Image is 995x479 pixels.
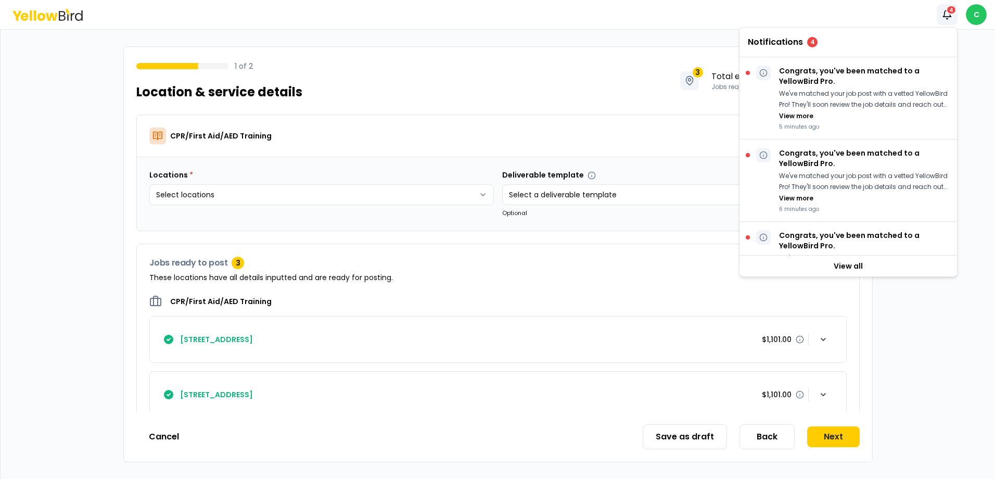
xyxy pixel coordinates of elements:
div: Congrats, you've been matched to a YellowBird Pro.We've matched your job post with a vetted Yello... [739,222,957,304]
p: Congrats, you've been matched to a YellowBird Pro. [779,230,949,251]
h4: [STREET_ADDRESS] [180,389,253,400]
div: Congrats, you've been matched to a YellowBird Pro.We've matched your job post with a vetted Yello... [739,57,957,140]
h2: CPR/First Aid/AED Training [170,296,272,307]
button: Save as draft [643,424,727,449]
p: We've matched your job post with a vetted YellowBird Pro! They'll soon review the job details and... [779,253,949,274]
button: 4 [937,4,958,25]
a: View all [739,256,957,276]
p: CPR/First Aid/AED Training [170,131,272,141]
div: CPR/First Aid/AED Training [137,157,859,231]
h1: Location & service details [136,84,302,100]
button: [STREET_ADDRESS]$1,101.00 [150,317,846,362]
p: 5 minutes ago [779,123,949,131]
p: 1 of 2 [235,61,253,71]
p: Congrats, you've been matched to a YellowBird Pro. [779,148,949,169]
button: Select a deliverable template [502,184,847,205]
p: $1,101.00 [762,334,792,345]
small: Optional [502,209,527,217]
h4: [STREET_ADDRESS] [180,334,253,345]
button: [STREET_ADDRESS]$1,101.00 [150,372,846,418]
span: Select a deliverable template [509,190,617,200]
p: Congrats, you've been matched to a YellowBird Pro. [779,66,949,86]
div: 4 [946,5,956,15]
span: Jobs ready to post [711,83,771,91]
button: Back [739,424,795,449]
button: Select locations [149,184,494,205]
button: Next [807,426,860,447]
label: Locations [149,170,193,180]
button: CPR/First Aid/AED Training [137,115,859,157]
button: View more [779,194,813,203]
div: Congrats, you've been matched to a YellowBird Pro.We've matched your job post with a vetted Yello... [739,140,957,222]
label: Deliverable template [502,170,596,180]
p: $1,101.00 [762,389,792,400]
p: We've matched your job post with a vetted YellowBird Pro! They'll soon review the job details and... [779,171,949,192]
span: C [966,4,987,25]
span: Notifications [748,38,803,46]
button: View more [779,112,813,120]
div: 4 [807,37,818,47]
span: Total estimated cost : [711,70,830,83]
p: These locations have all details inputted and are ready for posting. [149,272,847,283]
span: Select locations [156,190,214,200]
p: 6 minutes ago [779,205,949,213]
div: 3 [232,257,244,269]
h3: Jobs ready to post [149,257,847,269]
button: 3Total estimated cost: $3,303Jobs ready to post [669,59,860,102]
p: We've matched your job post with a vetted YellowBird Pro! They'll soon review the job details and... [779,89,949,110]
span: 3 [693,67,703,78]
button: Cancel [136,426,192,447]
